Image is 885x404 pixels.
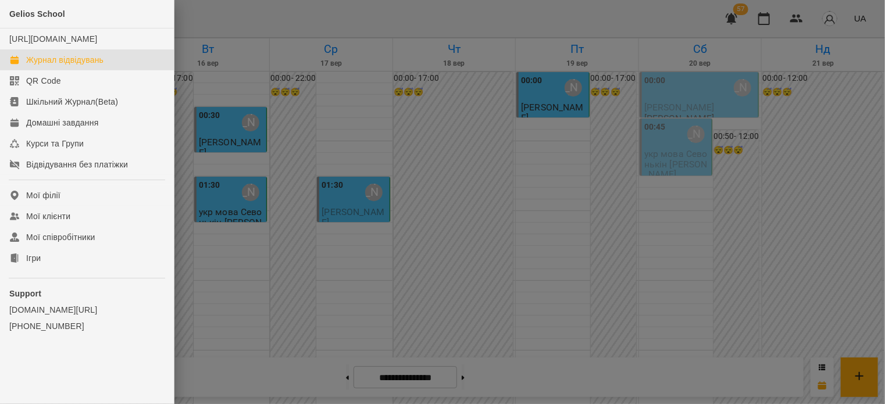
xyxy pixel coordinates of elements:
div: Мої співробітники [26,231,95,243]
div: Домашні завдання [26,117,98,128]
p: Support [9,288,165,299]
div: Відвідування без платіжки [26,159,128,170]
div: Шкільний Журнал(Beta) [26,96,118,108]
div: Ігри [26,252,41,264]
a: [DOMAIN_NAME][URL] [9,304,165,316]
div: Мої клієнти [26,210,70,222]
a: [URL][DOMAIN_NAME] [9,34,97,44]
div: QR Code [26,75,61,87]
a: [PHONE_NUMBER] [9,320,165,332]
div: Курси та Групи [26,138,84,149]
span: Gelios School [9,9,65,19]
div: Мої філії [26,190,60,201]
div: Журнал відвідувань [26,54,104,66]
